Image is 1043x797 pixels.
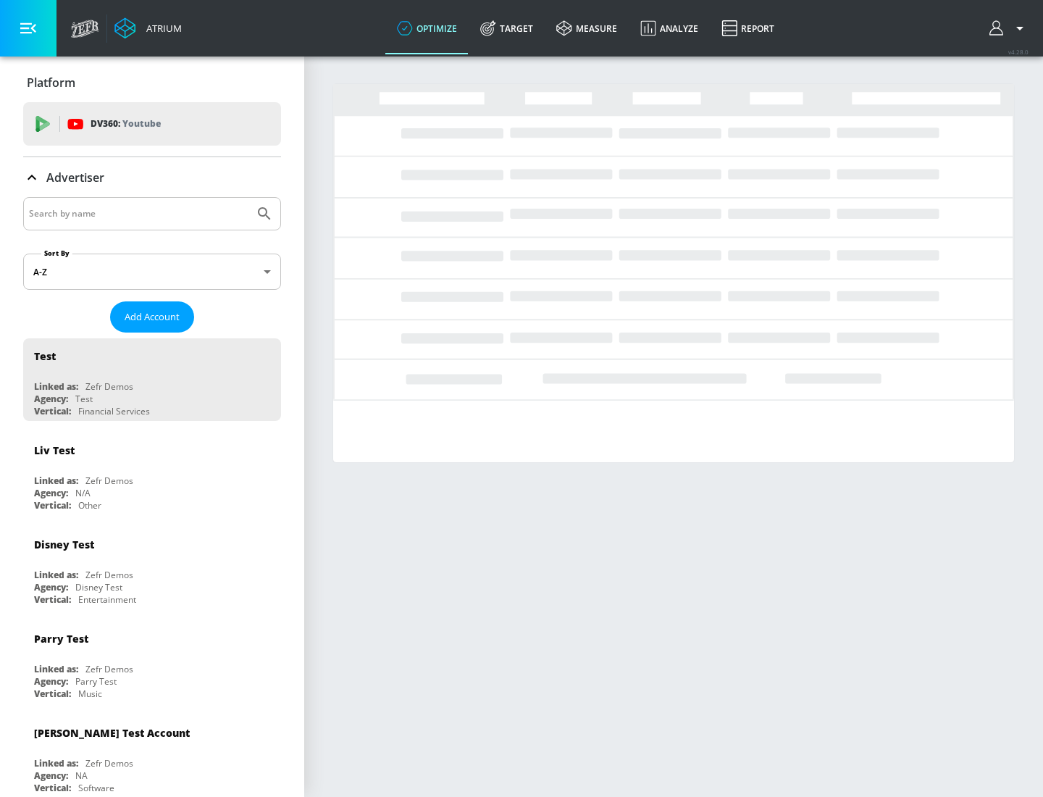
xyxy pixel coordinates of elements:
[75,487,91,499] div: N/A
[75,393,93,405] div: Test
[78,782,114,794] div: Software
[1008,48,1029,56] span: v 4.28.0
[23,338,281,421] div: TestLinked as:Zefr DemosAgency:TestVertical:Financial Services
[29,204,248,223] input: Search by name
[23,621,281,704] div: Parry TestLinked as:Zefr DemosAgency:Parry TestVertical:Music
[41,249,72,258] label: Sort By
[34,688,71,700] div: Vertical:
[110,301,194,333] button: Add Account
[34,538,94,551] div: Disney Test
[34,499,71,512] div: Vertical:
[78,688,102,700] div: Music
[23,62,281,103] div: Platform
[34,380,78,393] div: Linked as:
[23,157,281,198] div: Advertiser
[85,569,133,581] div: Zefr Demos
[122,116,161,131] p: Youtube
[78,405,150,417] div: Financial Services
[85,663,133,675] div: Zefr Demos
[34,581,68,593] div: Agency:
[46,170,104,185] p: Advertiser
[125,309,180,325] span: Add Account
[34,632,88,646] div: Parry Test
[34,475,78,487] div: Linked as:
[34,782,71,794] div: Vertical:
[114,17,182,39] a: Atrium
[34,663,78,675] div: Linked as:
[385,2,469,54] a: optimize
[23,527,281,609] div: Disney TestLinked as:Zefr DemosAgency:Disney TestVertical:Entertainment
[34,393,68,405] div: Agency:
[34,726,190,740] div: [PERSON_NAME] Test Account
[23,102,281,146] div: DV360: Youtube
[91,116,161,132] p: DV360:
[710,2,786,54] a: Report
[85,757,133,769] div: Zefr Demos
[27,75,75,91] p: Platform
[23,254,281,290] div: A-Z
[34,769,68,782] div: Agency:
[34,443,75,457] div: Liv Test
[141,22,182,35] div: Atrium
[34,757,78,769] div: Linked as:
[23,433,281,515] div: Liv TestLinked as:Zefr DemosAgency:N/AVertical:Other
[629,2,710,54] a: Analyze
[34,487,68,499] div: Agency:
[78,593,136,606] div: Entertainment
[85,380,133,393] div: Zefr Demos
[545,2,629,54] a: measure
[469,2,545,54] a: Target
[78,499,101,512] div: Other
[34,349,56,363] div: Test
[34,675,68,688] div: Agency:
[85,475,133,487] div: Zefr Demos
[34,405,71,417] div: Vertical:
[75,769,88,782] div: NA
[75,675,117,688] div: Parry Test
[75,581,122,593] div: Disney Test
[34,593,71,606] div: Vertical:
[34,569,78,581] div: Linked as:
